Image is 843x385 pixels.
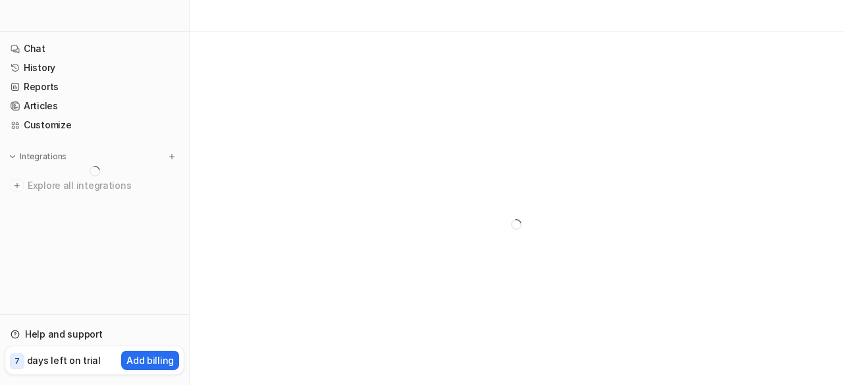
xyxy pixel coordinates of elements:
[5,97,184,115] a: Articles
[5,325,184,344] a: Help and support
[5,176,184,195] a: Explore all integrations
[121,351,179,370] button: Add billing
[5,78,184,96] a: Reports
[27,353,101,367] p: days left on trial
[20,151,67,162] p: Integrations
[5,150,70,163] button: Integrations
[5,116,184,134] a: Customize
[167,152,177,161] img: menu_add.svg
[28,175,178,196] span: Explore all integrations
[5,39,184,58] a: Chat
[126,353,174,367] p: Add billing
[14,355,20,367] p: 7
[11,179,24,192] img: explore all integrations
[8,152,17,161] img: expand menu
[5,59,184,77] a: History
